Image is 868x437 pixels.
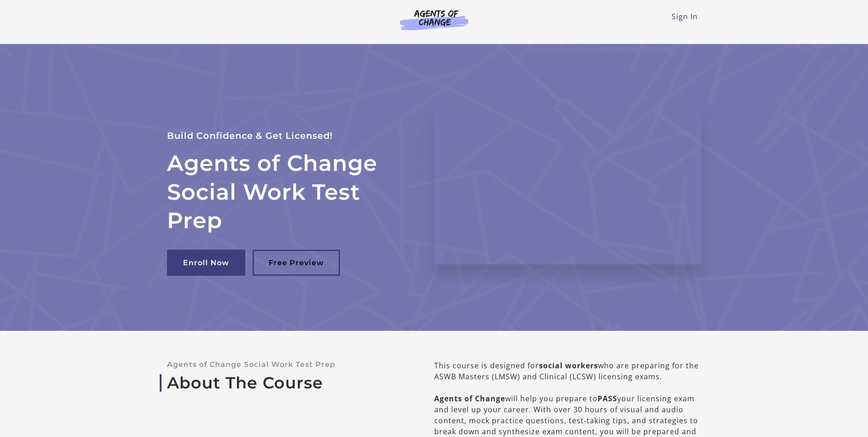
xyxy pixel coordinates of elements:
[434,393,505,404] b: Agents of Change
[253,250,340,276] a: Free Preview
[539,361,598,371] b: social workers
[672,11,698,22] a: Sign In
[167,250,245,276] a: Enroll Now
[167,128,412,143] p: Build Confidence & Get Licensed!
[167,360,405,369] p: Agents of Change Social Work Test Prep
[167,149,412,235] h2: Agents of Change Social Work Test Prep
[598,393,617,404] b: PASS
[390,9,478,30] img: Agents of Change Logo
[167,373,405,393] a: About The Course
